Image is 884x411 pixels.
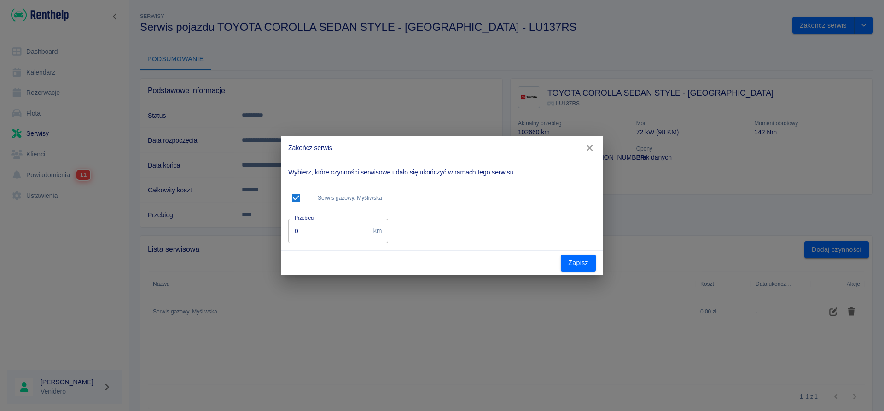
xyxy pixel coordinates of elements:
label: Przebieg [295,214,314,221]
button: Zapisz [561,255,596,272]
div: Serwis gazowy. Myśliwska [288,185,596,211]
h2: Zakończ serwis [281,136,603,160]
p: km [373,226,382,236]
span: Serwis gazowy. Myśliwska [318,194,592,202]
p: Wybierz, które czynności serwisowe udało się ukończyć w ramach tego serwisu. [288,168,596,177]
